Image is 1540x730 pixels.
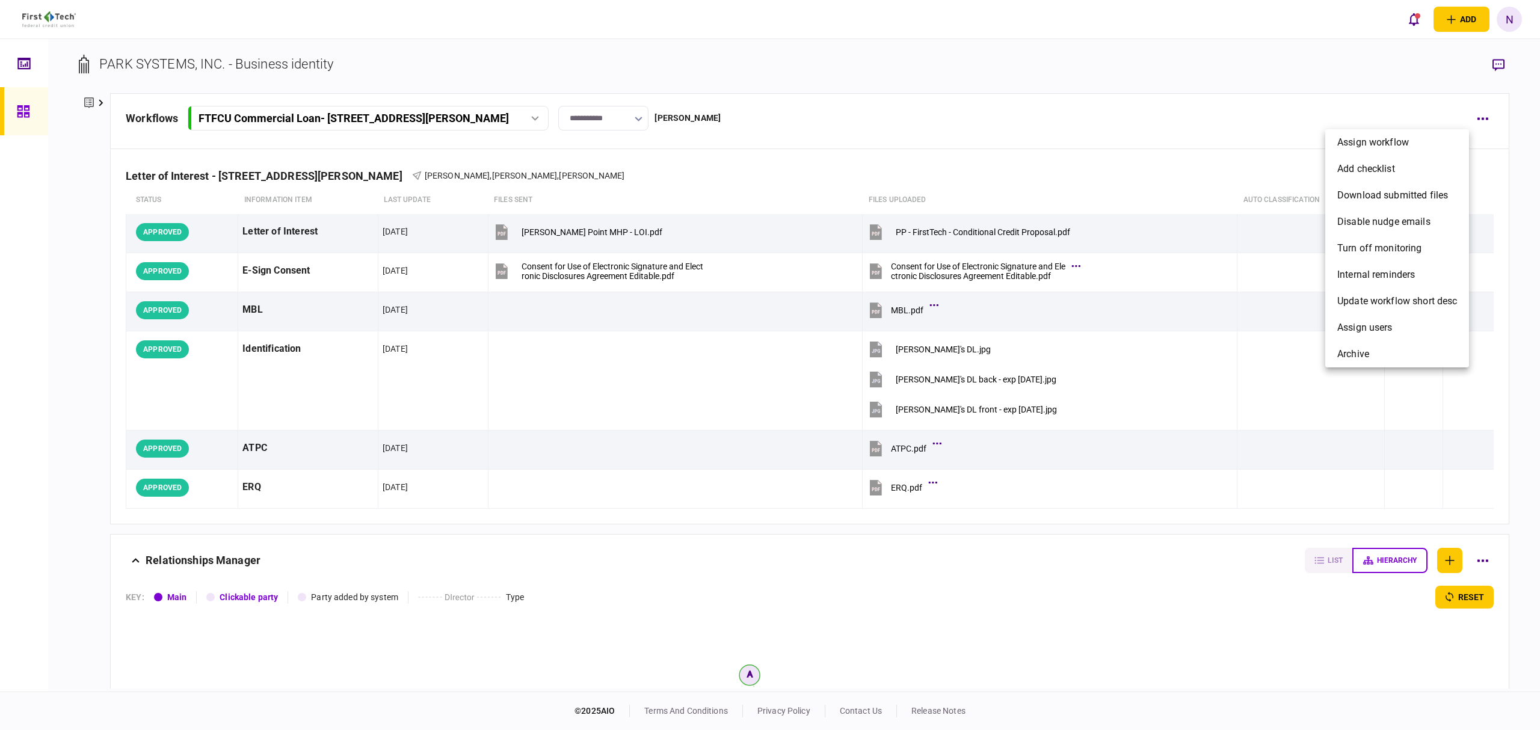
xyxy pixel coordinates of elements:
[1337,135,1409,150] span: assign workflow
[1337,268,1415,282] span: Internal reminders
[1337,241,1422,256] span: Turn off monitoring
[1337,294,1457,308] span: Update workflow short desc
[1337,347,1369,361] span: archive
[1337,321,1393,335] span: Assign users
[1337,188,1448,203] span: download submitted files
[1337,215,1431,229] span: Disable nudge emails
[1337,162,1395,176] span: add checklist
